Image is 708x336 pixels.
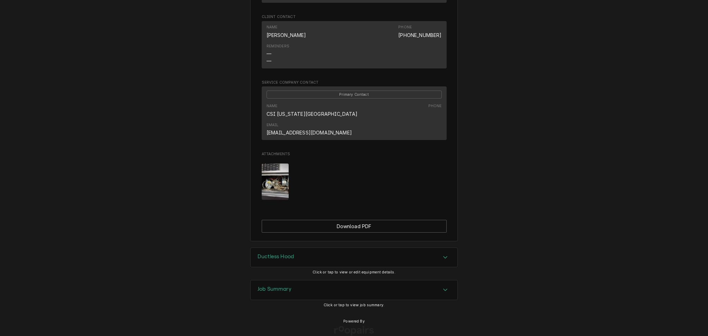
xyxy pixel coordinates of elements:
div: Button Group [262,220,447,233]
div: Ductless Hood [250,248,458,268]
span: Click or tap to view or edit equipment details. [313,270,395,274]
div: Name [267,103,278,109]
img: wmGoy2YhQaWuvknw2W0F [262,164,289,200]
div: Name [267,25,306,38]
div: Contact [262,21,447,68]
button: Accordion Details Expand Trigger [251,248,457,267]
div: Name [267,103,358,117]
span: Client Contact [262,14,447,20]
div: [PERSON_NAME] [267,31,306,39]
div: Reminders [267,44,289,49]
a: [EMAIL_ADDRESS][DOMAIN_NAME] [267,130,352,136]
div: Accordion Header [251,248,457,267]
h3: Ductless Hood [258,253,294,260]
div: Job Summary [250,280,458,300]
div: — [267,57,271,65]
div: CSI [US_STATE][GEOGRAPHIC_DATA] [267,110,358,118]
div: Phone [428,103,442,109]
div: Phone [398,25,412,30]
span: Powered By [343,319,365,324]
span: Click or tap to view job summary. [324,303,384,307]
span: Attachments [262,158,447,205]
button: Accordion Details Expand Trigger [251,280,457,300]
div: Client Contact List [262,21,447,72]
div: Attachments [262,151,447,205]
span: Service Company Contact [262,80,447,85]
div: Button Group Row [262,220,447,233]
div: Name [267,25,278,30]
button: Download PDF [262,220,447,233]
a: [PHONE_NUMBER] [398,32,441,38]
div: Service Company Contact [262,80,447,143]
span: Primary Contact [267,91,442,99]
div: Phone [428,103,442,117]
div: Contact [262,86,447,140]
div: Email [267,122,352,136]
div: Client Contact [262,14,447,71]
div: Accordion Header [251,280,457,300]
div: Service Company Contact List [262,86,447,143]
div: — [267,50,271,57]
div: Primary [267,90,442,99]
div: Email [267,122,279,128]
div: Reminders [267,44,289,65]
span: Attachments [262,151,447,157]
div: Phone [398,25,441,38]
h3: Job Summary [258,286,291,292]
